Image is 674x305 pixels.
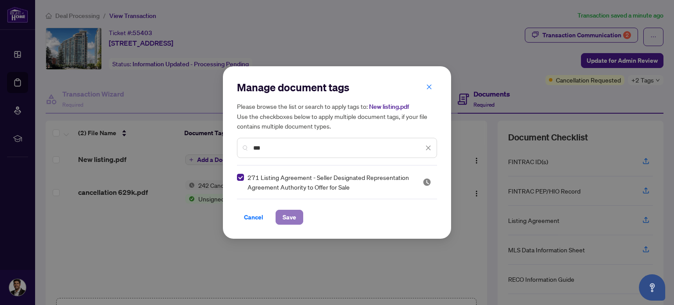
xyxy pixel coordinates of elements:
button: Save [276,210,303,225]
span: close [425,145,431,151]
span: Save [283,210,296,224]
button: Open asap [639,274,665,301]
h2: Manage document tags [237,80,437,94]
span: New listing.pdf [369,103,409,111]
span: Cancel [244,210,263,224]
span: 271 Listing Agreement - Seller Designated Representation Agreement Authority to Offer for Sale [247,172,412,192]
h5: Please browse the list or search to apply tags to: Use the checkboxes below to apply multiple doc... [237,101,437,131]
button: Cancel [237,210,270,225]
span: Pending Review [423,178,431,187]
span: close [426,84,432,90]
img: status [423,178,431,187]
